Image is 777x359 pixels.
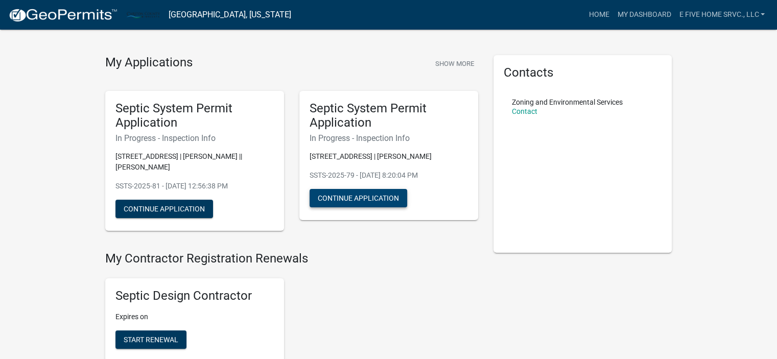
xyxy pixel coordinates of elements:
[310,133,468,143] h6: In Progress - Inspection Info
[105,55,193,70] h4: My Applications
[105,251,478,266] h4: My Contractor Registration Renewals
[124,335,178,343] span: Start Renewal
[126,8,160,21] img: Carlton County, Minnesota
[431,55,478,72] button: Show More
[115,200,213,218] button: Continue Application
[115,151,274,173] p: [STREET_ADDRESS] | [PERSON_NAME] || [PERSON_NAME]
[310,151,468,162] p: [STREET_ADDRESS] | [PERSON_NAME]
[613,5,675,25] a: My Dashboard
[504,65,662,80] h5: Contacts
[115,133,274,143] h6: In Progress - Inspection Info
[675,5,769,25] a: E Five Home Srvc., LLC
[115,289,274,303] h5: Septic Design Contractor
[115,312,274,322] p: Expires on
[115,181,274,192] p: SSTS-2025-81 - [DATE] 12:56:38 PM
[310,189,407,207] button: Continue Application
[310,101,468,131] h5: Septic System Permit Application
[310,170,468,181] p: SSTS-2025-79 - [DATE] 8:20:04 PM
[584,5,613,25] a: Home
[512,99,623,106] p: Zoning and Environmental Services
[169,6,291,23] a: [GEOGRAPHIC_DATA], [US_STATE]
[115,101,274,131] h5: Septic System Permit Application
[512,107,537,115] a: Contact
[115,330,186,349] button: Start Renewal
